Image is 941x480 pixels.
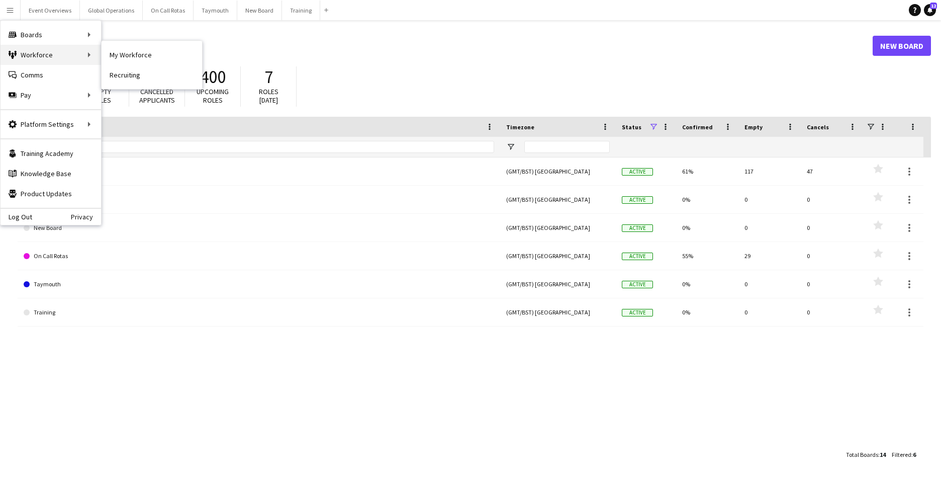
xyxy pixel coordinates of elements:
[500,242,616,270] div: (GMT/BST) [GEOGRAPHIC_DATA]
[197,87,229,105] span: Upcoming roles
[1,114,101,134] div: Platform Settings
[506,123,534,131] span: Timezone
[500,157,616,185] div: (GMT/BST) [GEOGRAPHIC_DATA]
[676,157,738,185] div: 61%
[18,38,873,53] h1: Boards
[500,186,616,213] div: (GMT/BST) [GEOGRAPHIC_DATA]
[1,25,101,45] div: Boards
[21,1,80,20] button: Event Overviews
[500,270,616,298] div: (GMT/BST) [GEOGRAPHIC_DATA]
[913,451,916,458] span: 6
[259,87,278,105] span: Roles [DATE]
[622,168,653,176] span: Active
[801,186,863,213] div: 0
[622,309,653,316] span: Active
[264,66,273,88] span: 7
[801,157,863,185] div: 47
[500,298,616,326] div: (GMT/BST) [GEOGRAPHIC_DATA]
[282,1,320,20] button: Training
[500,214,616,242] div: (GMT/BST) [GEOGRAPHIC_DATA]
[200,66,226,88] span: 400
[801,270,863,298] div: 0
[71,213,101,221] a: Privacy
[738,214,801,242] div: 0
[738,298,801,326] div: 0
[102,45,202,65] a: My Workforce
[744,123,763,131] span: Empty
[1,65,101,85] a: Comms
[1,184,101,204] a: Product Updates
[738,157,801,185] div: 117
[24,298,494,327] a: Training
[676,214,738,242] div: 0%
[24,270,494,298] a: Taymouth
[1,85,101,105] div: Pay
[801,214,863,242] div: 0
[738,242,801,270] div: 29
[676,298,738,326] div: 0%
[873,36,931,56] a: New Board
[194,1,237,20] button: Taymouth
[738,186,801,213] div: 0
[24,157,494,186] a: Event Overviews
[506,142,515,151] button: Open Filter Menu
[24,186,494,214] a: Global Operations
[1,164,101,184] a: Knowledge Base
[143,1,194,20] button: On Call Rotas
[880,451,886,458] span: 14
[42,141,494,153] input: Board name Filter Input
[924,4,936,16] a: 12
[24,242,494,270] a: On Call Rotas
[80,1,143,20] button: Global Operations
[1,143,101,164] a: Training Academy
[1,45,101,65] div: Workforce
[622,224,653,232] span: Active
[524,141,610,153] input: Timezone Filter Input
[1,213,32,221] a: Log Out
[846,445,886,464] div: :
[676,186,738,213] div: 0%
[622,123,641,131] span: Status
[930,3,937,9] span: 12
[622,196,653,204] span: Active
[738,270,801,298] div: 0
[807,123,829,131] span: Cancels
[24,214,494,242] a: New Board
[676,270,738,298] div: 0%
[102,65,202,85] a: Recruiting
[622,281,653,288] span: Active
[892,445,916,464] div: :
[622,253,653,260] span: Active
[682,123,713,131] span: Confirmed
[846,451,878,458] span: Total Boards
[139,87,175,105] span: Cancelled applicants
[676,242,738,270] div: 55%
[237,1,282,20] button: New Board
[801,298,863,326] div: 0
[801,242,863,270] div: 0
[892,451,911,458] span: Filtered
